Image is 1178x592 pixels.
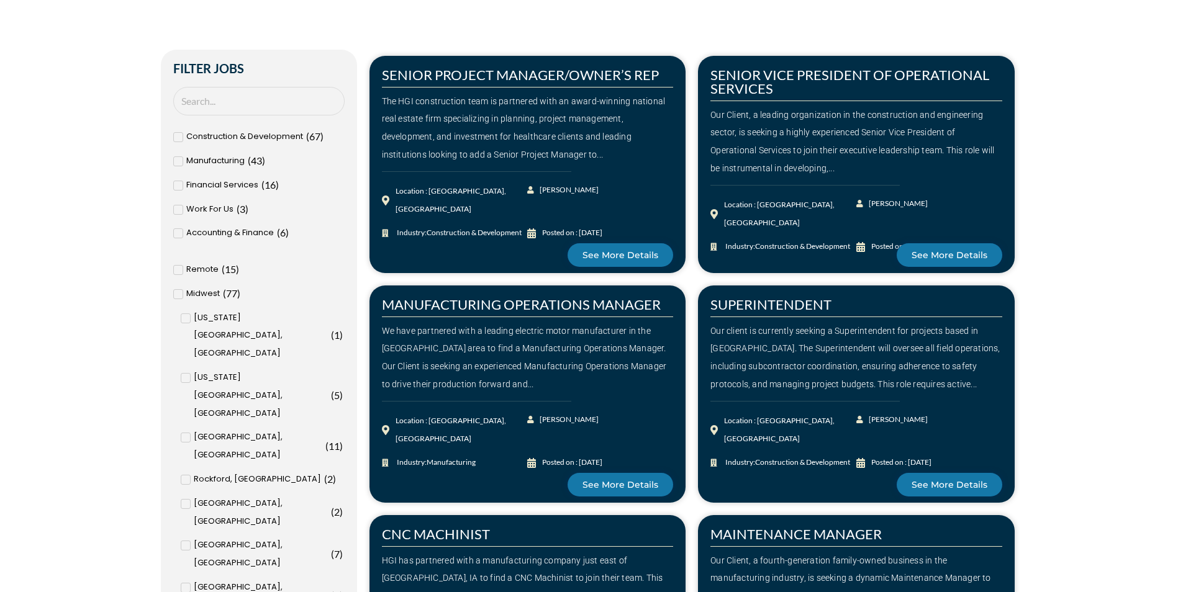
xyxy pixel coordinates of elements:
[568,473,673,496] a: See More Details
[320,130,324,142] span: )
[334,548,340,560] span: 7
[537,181,599,199] span: [PERSON_NAME]
[396,412,528,448] div: Location : [GEOGRAPHIC_DATA], [GEOGRAPHIC_DATA]
[325,440,328,452] span: (
[537,411,599,429] span: [PERSON_NAME]
[331,389,334,401] span: (
[724,196,856,232] div: Location : [GEOGRAPHIC_DATA], [GEOGRAPHIC_DATA]
[871,454,931,472] div: Posted on : [DATE]
[237,203,240,215] span: (
[912,480,987,489] span: See More Details
[237,287,240,299] span: )
[866,195,928,213] span: [PERSON_NAME]
[334,506,340,518] span: 2
[194,369,328,422] span: [US_STATE][GEOGRAPHIC_DATA], [GEOGRAPHIC_DATA]
[912,251,987,259] span: See More Details
[856,195,929,213] a: [PERSON_NAME]
[582,480,658,489] span: See More Details
[340,389,343,401] span: )
[226,287,237,299] span: 77
[710,296,831,313] a: SUPERINTENDENT
[186,128,303,146] span: Construction & Development
[710,66,989,97] a: SENIOR VICE PRESIDENT OF OPERATIONAL SERVICES
[382,526,490,542] a: CNC MACHINIST
[194,309,328,362] span: [US_STATE][GEOGRAPHIC_DATA], [GEOGRAPHIC_DATA]
[710,106,1002,177] div: Our Client, a leading organization in the construction and engineering sector, is seeking a highl...
[223,287,226,299] span: (
[710,322,1002,393] div: Our client is currently seeking a Superintendent for projects based in [GEOGRAPHIC_DATA]. The Sup...
[340,329,343,341] span: )
[306,130,309,142] span: (
[382,224,528,242] a: Industry:Construction & Development
[382,322,674,393] div: We have partnered with a leading electric motor manufacturer in the [GEOGRAPHIC_DATA] area to fin...
[340,440,343,452] span: )
[334,389,340,401] span: 5
[382,296,661,313] a: MANUFACTURING OPERATIONS MANAGER
[248,155,251,166] span: (
[173,62,345,74] h2: Filter Jobs
[333,473,336,485] span: )
[194,428,322,464] span: [GEOGRAPHIC_DATA], [GEOGRAPHIC_DATA]
[240,203,245,215] span: 3
[382,454,528,472] a: Industry:Manufacturing
[331,329,334,341] span: (
[542,454,602,472] div: Posted on : [DATE]
[262,155,265,166] span: )
[186,285,220,303] span: Midwest
[897,473,1002,496] a: See More Details
[280,226,286,238] span: 6
[527,411,600,429] a: [PERSON_NAME]
[309,130,320,142] span: 67
[396,182,528,218] div: Location : [GEOGRAPHIC_DATA], [GEOGRAPHIC_DATA]
[194,470,321,488] span: Rockford, [GEOGRAPHIC_DATA]
[276,179,279,191] span: )
[251,155,262,166] span: 43
[236,263,239,275] span: )
[222,263,225,275] span: (
[724,412,856,448] div: Location : [GEOGRAPHIC_DATA], [GEOGRAPHIC_DATA]
[327,473,333,485] span: 2
[194,536,328,572] span: [GEOGRAPHIC_DATA], [GEOGRAPHIC_DATA]
[331,506,334,518] span: (
[186,200,233,218] span: Work For Us
[394,224,522,242] span: Industry:
[866,411,928,429] span: [PERSON_NAME]
[173,87,345,116] input: Search Job
[755,457,850,467] span: Construction & Development
[186,261,219,279] span: Remote
[277,226,280,238] span: (
[710,526,882,542] a: MAINTENANCE MANAGER
[331,548,334,560] span: (
[186,224,274,242] span: Accounting & Finance
[245,203,248,215] span: )
[582,251,658,259] span: See More Details
[334,329,340,341] span: 1
[186,176,258,194] span: Financial Services
[856,411,929,429] a: [PERSON_NAME]
[394,454,476,472] span: Industry:
[328,440,340,452] span: 11
[527,181,600,199] a: [PERSON_NAME]
[542,224,602,242] div: Posted on : [DATE]
[427,228,522,237] span: Construction & Development
[225,263,236,275] span: 15
[382,92,674,164] div: The HGI construction team is partnered with an award-winning national real estate firm specializi...
[427,457,476,467] span: Manufacturing
[722,454,850,472] span: Industry:
[186,152,245,170] span: Manufacturing
[710,454,856,472] a: Industry:Construction & Development
[568,243,673,267] a: See More Details
[897,243,1002,267] a: See More Details
[194,495,328,531] span: [GEOGRAPHIC_DATA], [GEOGRAPHIC_DATA]
[261,179,265,191] span: (
[340,548,343,560] span: )
[286,226,289,238] span: )
[265,179,276,191] span: 16
[340,506,343,518] span: )
[324,473,327,485] span: (
[382,66,659,83] a: SENIOR PROJECT MANAGER/OWNER’S REP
